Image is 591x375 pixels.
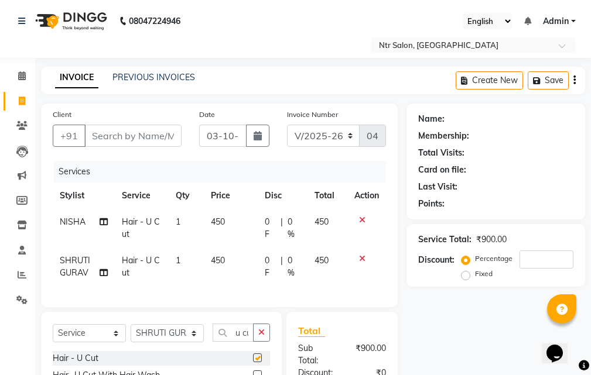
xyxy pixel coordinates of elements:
button: Save [528,71,569,90]
span: | [281,254,283,279]
th: Stylist [53,183,115,209]
span: 450 [211,255,225,266]
label: Date [199,109,215,120]
th: Action [347,183,386,209]
div: ₹900.00 [476,233,507,246]
div: Membership: [418,130,469,142]
div: Service Total: [418,233,472,246]
span: 450 [211,216,225,227]
div: Services [54,161,395,183]
span: 0 F [265,254,276,279]
span: Total [298,325,325,337]
span: | [281,216,283,240]
span: 0 % [288,216,300,240]
iframe: chat widget [542,328,579,363]
th: Total [308,183,347,209]
th: Qty [169,183,204,209]
div: ₹900.00 [342,342,395,367]
div: Points: [418,198,445,210]
th: Service [115,183,169,209]
img: logo [30,5,110,37]
div: Last Visit: [418,181,457,193]
span: Admin [543,15,569,27]
span: NISHA [60,216,86,227]
span: SHRUTI GURAV [60,255,90,278]
label: Invoice Number [287,109,338,120]
div: Sub Total: [289,342,342,367]
div: Hair - U Cut [53,352,98,364]
input: Search by Name/Mobile/Email/Code [84,125,182,147]
span: 450 [315,216,329,227]
label: Percentage [475,253,513,264]
span: 0 % [288,254,300,279]
label: Client [53,109,71,120]
span: Hair - U Cut [122,216,160,239]
span: 0 F [265,216,276,240]
input: Search or Scan [213,324,254,342]
th: Disc [258,183,308,209]
button: +91 [53,125,86,147]
a: INVOICE [55,67,98,88]
div: Card on file: [418,164,466,176]
span: Hair - U Cut [122,255,160,278]
span: 450 [315,255,329,266]
div: Name: [418,113,445,125]
span: 1 [176,216,180,227]
div: Total Visits: [418,147,464,159]
a: PREVIOUS INVOICES [112,72,195,82]
span: 1 [176,255,180,266]
button: Create New [456,71,523,90]
div: Discount: [418,254,455,266]
b: 08047224946 [129,5,180,37]
th: Price [204,183,258,209]
label: Fixed [475,269,493,279]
